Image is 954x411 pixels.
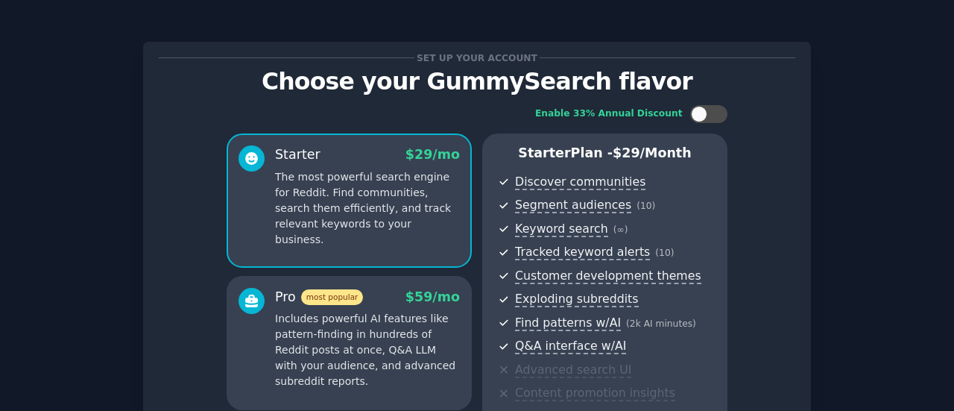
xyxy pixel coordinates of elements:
div: Starter [275,145,320,164]
span: $ 29 /month [613,145,692,160]
div: Pro [275,288,363,307]
p: The most powerful search engine for Reddit. Find communities, search them efficiently, and track ... [275,169,460,248]
span: ( 10 ) [636,201,655,211]
span: Segment audiences [515,198,631,213]
span: Discover communities [515,175,645,190]
span: $ 29 /mo [405,147,460,162]
span: Customer development themes [515,269,701,284]
span: ( 10 ) [655,248,674,258]
div: Enable 33% Annual Discount [535,107,683,121]
span: $ 59 /mo [405,289,460,304]
span: Set up your account [414,50,540,66]
span: Tracked keyword alerts [515,245,650,260]
span: most popular [301,289,364,305]
p: Starter Plan - [498,144,712,163]
span: Content promotion insights [515,386,675,401]
p: Choose your GummySearch flavor [159,69,795,95]
span: Find patterns w/AI [515,316,621,331]
span: Advanced search UI [515,363,631,378]
span: Exploding subreddits [515,292,638,307]
span: Q&A interface w/AI [515,339,626,354]
span: ( 2k AI minutes ) [626,319,696,329]
span: ( ∞ ) [613,225,628,235]
span: Keyword search [515,222,608,237]
p: Includes powerful AI features like pattern-finding in hundreds of Reddit posts at once, Q&A LLM w... [275,311,460,389]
